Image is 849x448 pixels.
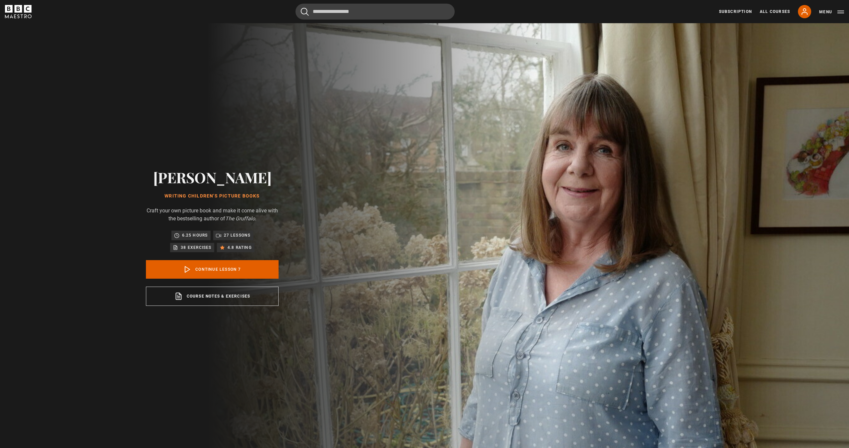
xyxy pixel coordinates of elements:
button: Toggle navigation [819,9,844,15]
svg: BBC Maestro [5,5,32,18]
h2: [PERSON_NAME] [146,169,279,186]
input: Search [295,4,455,20]
p: 27 lessons [224,232,251,239]
a: Course notes & exercises [146,287,279,306]
a: All Courses [760,9,790,15]
p: 6.25 hours [182,232,208,239]
p: 4.8 rating [228,244,252,251]
p: 38 exercises [181,244,211,251]
a: Subscription [719,9,752,15]
p: Craft your own picture book and make it come alive with the bestselling author of . [146,207,279,223]
i: The Gruffalo [225,215,255,222]
button: Submit the search query [301,8,309,16]
a: Continue lesson 7 [146,260,279,279]
h1: Writing Children's Picture Books [146,194,279,199]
